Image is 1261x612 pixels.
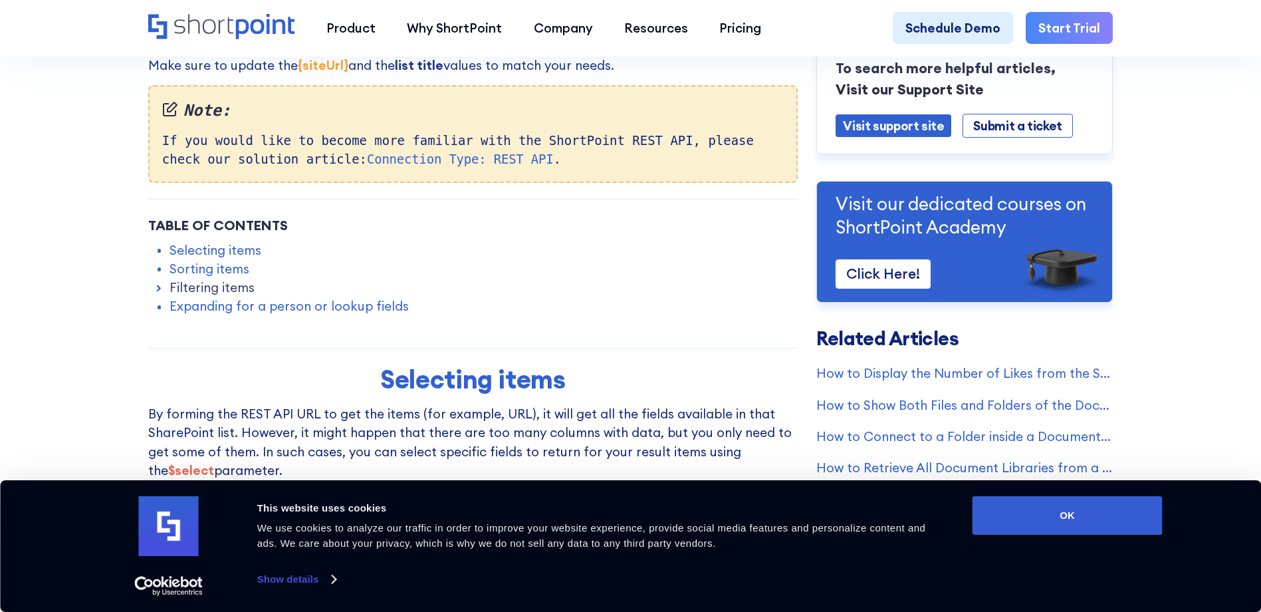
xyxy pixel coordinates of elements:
[170,241,261,259] a: Selecting items
[624,19,688,37] div: Resources
[816,396,1113,414] a: How to Show Both Files and Folders of the Document Library in a ShortPoint Element
[704,12,777,43] a: Pricing
[1022,458,1261,612] div: Chat-Widget
[170,259,249,278] a: Sorting items
[719,19,761,37] div: Pricing
[168,462,214,478] strong: $select
[170,278,255,297] a: Filtering items
[257,500,943,516] div: This website uses cookies
[110,576,227,596] a: Usercentrics Cookiebot - opens in a new window
[816,364,1113,382] a: How to Display the Number of Likes from the SharePoint List Items
[836,193,1093,239] p: Visit our dedicated courses on ShortPoint Academy
[148,85,798,182] div: If you would like to become more familiar with the ShortPoint REST API, please check our solution...
[407,19,502,37] div: Why ShortPoint
[257,569,336,589] a: Show details
[310,12,391,43] a: Product
[973,496,1163,535] button: OK
[223,365,722,394] h2: Selecting items
[392,12,518,43] a: Why ShortPoint
[257,522,926,549] span: We use cookies to analyze our traffic in order to improve your website experience, provide social...
[963,114,1072,138] a: Submit a ticket
[139,496,199,556] img: logo
[148,14,295,41] a: Home
[816,459,1113,478] a: How to Retrieve All Document Libraries from a Site Collection Using ShortPoint Connect
[518,12,608,43] a: Company
[1022,458,1261,612] iframe: Chat Widget
[816,427,1113,446] a: How to Connect to a Folder inside a Document Library Using REST API
[534,19,593,37] div: Company
[836,58,1093,100] p: To search more helpful articles, Visit our Support Site
[816,329,1113,348] h3: Related Articles
[298,57,348,73] strong: {siteUrl}
[326,19,376,37] div: Product
[608,12,703,43] a: Resources
[836,114,951,138] a: Visit support site
[1026,12,1113,43] a: Start Trial
[395,57,443,73] strong: list title
[148,216,798,235] div: Table of Contents
[162,99,784,123] em: Note:
[170,297,409,315] a: Expanding for a person or lookup fields
[893,12,1013,43] a: Schedule Demo
[836,260,931,289] a: Click Here!
[367,152,554,166] a: Connection Type: REST API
